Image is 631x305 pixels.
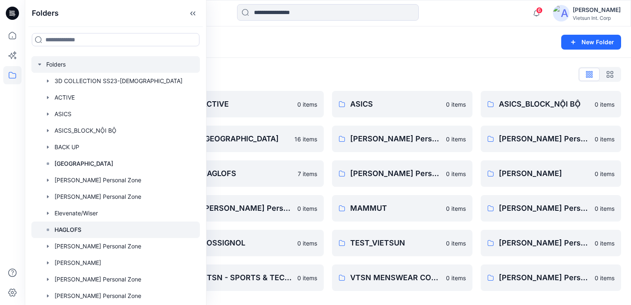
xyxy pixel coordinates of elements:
[350,203,441,214] p: MAMMUT
[55,159,113,169] p: [GEOGRAPHIC_DATA]
[481,160,621,187] a: [PERSON_NAME]0 items
[294,135,317,143] p: 16 items
[595,169,614,178] p: 0 items
[183,230,324,256] a: ROSSIGNOL0 items
[202,272,292,284] p: VTSN - SPORTS & TECH COLLECTION
[446,100,466,109] p: 0 items
[183,195,324,222] a: [PERSON_NAME] Personal Zone0 items
[446,135,466,143] p: 0 items
[298,169,317,178] p: 7 items
[332,195,472,222] a: MAMMUT0 items
[183,264,324,291] a: VTSN - SPORTS & TECH COLLECTION0 items
[297,100,317,109] p: 0 items
[481,91,621,117] a: ASICS_BLOCK_NỘI BỘ0 items
[595,100,614,109] p: 0 items
[499,168,590,179] p: [PERSON_NAME]
[595,204,614,213] p: 0 items
[595,239,614,248] p: 0 items
[595,274,614,282] p: 0 items
[332,160,472,187] a: [PERSON_NAME] Personal Zone0 items
[183,91,324,117] a: ACTIVE0 items
[481,230,621,256] a: [PERSON_NAME] Personal Zone0 items
[202,98,292,110] p: ACTIVE
[446,239,466,248] p: 0 items
[553,5,569,21] img: avatar
[536,7,543,14] span: 6
[499,98,590,110] p: ASICS_BLOCK_NỘI BỘ
[499,203,590,214] p: [PERSON_NAME] Personal Zone
[183,126,324,152] a: [GEOGRAPHIC_DATA]16 items
[350,237,441,249] p: TEST_VIETSUN
[481,195,621,222] a: [PERSON_NAME] Personal Zone0 items
[573,5,621,15] div: [PERSON_NAME]
[350,168,441,179] p: [PERSON_NAME] Personal Zone
[55,225,81,235] p: HAGLOFS
[573,15,621,21] div: Vietsun Int. Corp
[350,133,441,145] p: [PERSON_NAME] Personal Zone
[183,160,324,187] a: HAGLOFS7 items
[481,126,621,152] a: [PERSON_NAME] Personal Zone0 items
[499,133,590,145] p: [PERSON_NAME] Personal Zone
[332,264,472,291] a: VTSN MENSWEAR COLLECTION0 items
[202,237,292,249] p: ROSSIGNOL
[297,204,317,213] p: 0 items
[350,272,441,284] p: VTSN MENSWEAR COLLECTION
[481,264,621,291] a: [PERSON_NAME] Personal Zone0 items
[202,133,289,145] p: [GEOGRAPHIC_DATA]
[595,135,614,143] p: 0 items
[446,169,466,178] p: 0 items
[350,98,441,110] p: ASICS
[561,35,621,50] button: New Folder
[202,203,292,214] p: [PERSON_NAME] Personal Zone
[297,274,317,282] p: 0 items
[446,204,466,213] p: 0 items
[297,239,317,248] p: 0 items
[332,230,472,256] a: TEST_VIETSUN0 items
[446,274,466,282] p: 0 items
[332,91,472,117] a: ASICS0 items
[499,272,590,284] p: [PERSON_NAME] Personal Zone
[499,237,590,249] p: [PERSON_NAME] Personal Zone
[332,126,472,152] a: [PERSON_NAME] Personal Zone0 items
[202,168,293,179] p: HAGLOFS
